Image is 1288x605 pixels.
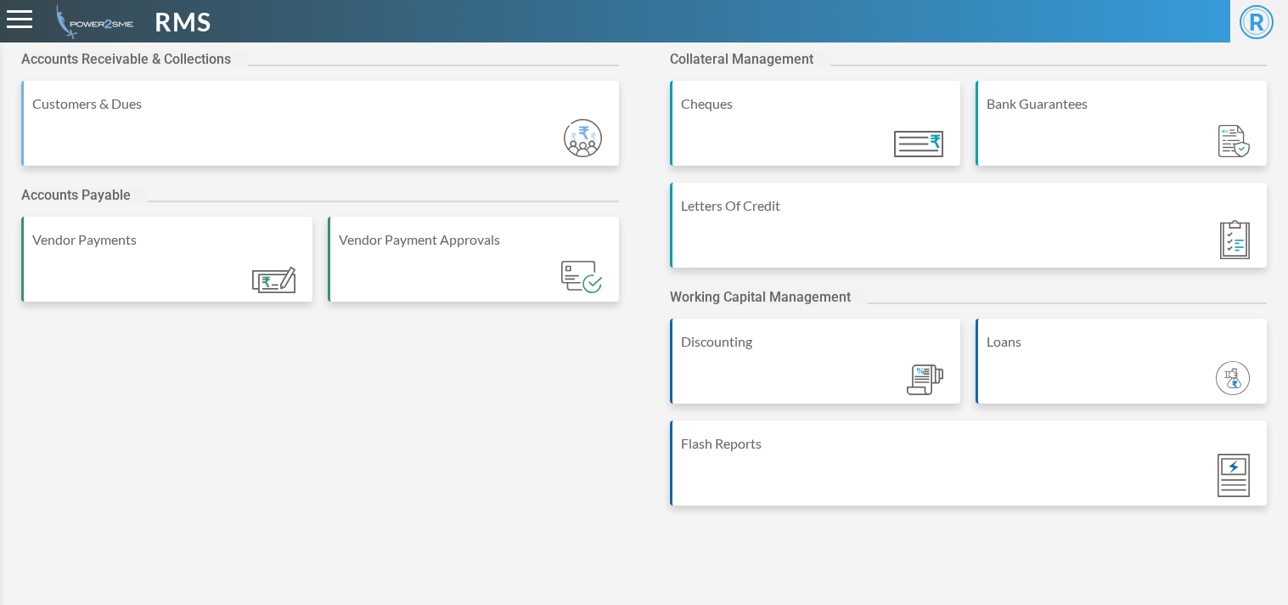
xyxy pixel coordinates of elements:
a: Discounting Module_ic [670,319,961,421]
h2: Accounts Payable [21,187,148,203]
h2: Accounts Receivable & Collections [21,51,248,67]
img: Module_ic [894,131,943,157]
div: Vendor Payment Approvals [339,229,610,250]
a: Flash Reports Module_ic [670,421,1268,523]
img: Module_ic [907,365,944,396]
img: admin [49,4,133,39]
a: Loans Module_ic [976,319,1267,421]
img: Module_ic [1220,220,1250,259]
a: Customers & Dues Module_ic [21,81,619,183]
img: Module_ic [564,119,602,157]
div: Flash Reports [681,433,1259,454]
div: Discounting [681,331,953,352]
img: Module_ic [1218,125,1250,158]
div: Loans [987,331,1258,352]
h2: Working Capital Management [670,289,868,305]
span: RMS [155,3,211,41]
a: Vendor Payments Module_ic [21,217,312,319]
img: Module_ic [561,261,601,293]
div: Customers & Dues [32,93,610,114]
div: Cheques [681,93,953,114]
img: Module_ic [252,267,295,293]
a: Bank Guarantees Module_ic [976,81,1267,183]
div: Letters Of Credit [681,195,1259,216]
a: Cheques Module_ic [670,81,961,183]
img: Module_ic [1216,361,1250,395]
div: Vendor Payments [32,229,304,250]
span: R [1240,5,1274,39]
a: Letters Of Credit Module_ic [670,183,1268,285]
div: Bank Guarantees [987,93,1258,114]
img: Module_ic [1218,454,1250,497]
a: Vendor Payment Approvals Module_ic [328,217,619,319]
h2: Collateral Management [670,51,830,67]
